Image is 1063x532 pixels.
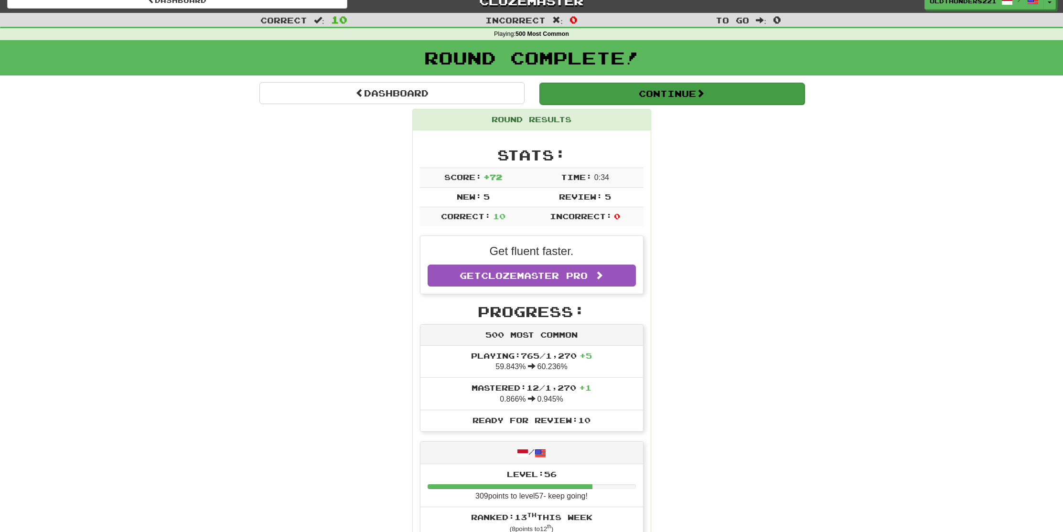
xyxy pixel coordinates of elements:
span: 10 [331,14,347,25]
span: Correct [260,15,307,25]
span: + 72 [483,172,502,181]
h2: Progress: [420,304,644,319]
span: : [314,16,324,24]
a: Dashboard [259,82,525,104]
li: 309 points to level 57 - keep going! [420,464,643,507]
sup: th [527,511,537,518]
span: 0 [773,14,781,25]
strong: 500 Most Common [515,31,569,37]
span: To go [716,15,749,25]
li: 0.866% 0.945% [420,377,643,410]
span: : [756,16,766,24]
span: Correct: [441,212,491,221]
a: GetClozemaster Pro [428,265,636,287]
span: Clozemaster Pro [481,270,588,281]
span: 0 [569,14,578,25]
span: New: [457,192,482,201]
button: Continue [539,83,805,105]
span: Incorrect [485,15,546,25]
li: 59.843% 60.236% [420,346,643,378]
span: Ready for Review: 10 [472,415,591,425]
span: 0 : 34 [594,173,609,181]
span: Ranked: 13 this week [471,512,592,521]
h1: Round Complete! [3,48,1060,67]
h2: Stats: [420,147,644,163]
span: + 1 [579,383,591,392]
span: Incorrect: [550,212,612,221]
span: Time: [561,172,592,181]
span: 5 [483,192,490,201]
span: : [552,16,563,24]
span: 0 [614,212,620,221]
div: / [420,442,643,464]
span: 5 [605,192,611,201]
span: Score: [444,172,482,181]
div: 500 Most Common [420,325,643,346]
span: Review: [559,192,602,201]
span: 10 [493,212,505,221]
p: Get fluent faster. [428,243,636,259]
span: Level: 56 [507,469,557,479]
span: Mastered: 12 / 1,270 [472,383,591,392]
span: Playing: 765 / 1,270 [471,351,592,360]
span: + 5 [580,351,592,360]
div: Round Results [413,109,651,130]
sup: th [547,524,551,529]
